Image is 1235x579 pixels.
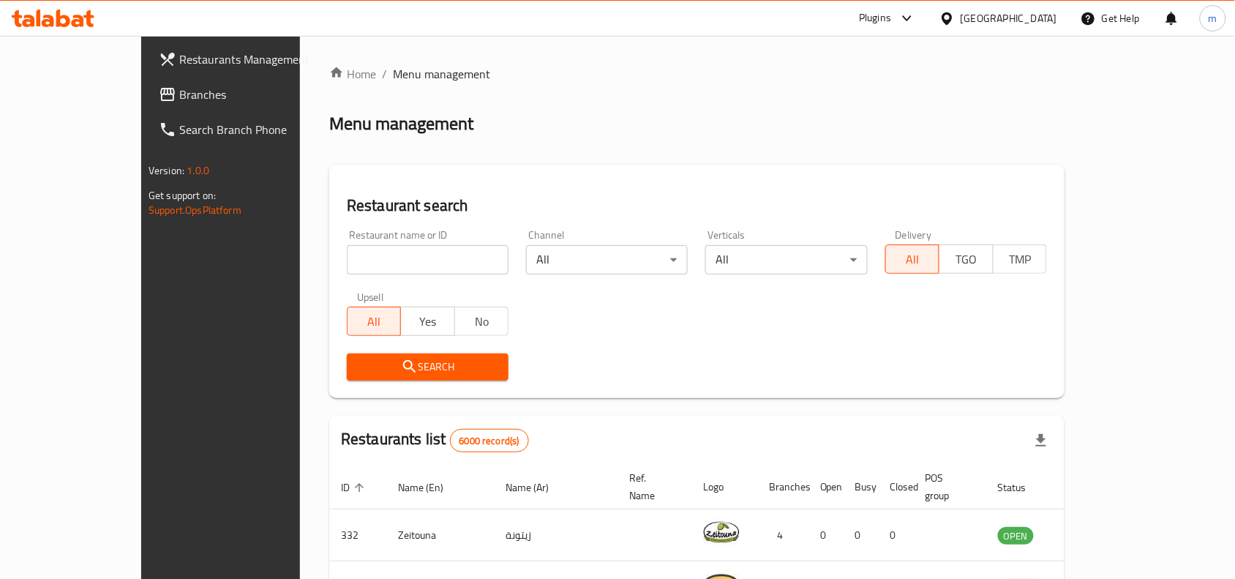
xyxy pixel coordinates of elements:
a: Search Branch Phone [147,112,348,147]
button: All [347,307,401,336]
div: All [526,245,688,274]
span: Search [359,358,497,376]
span: Status [998,479,1046,496]
button: TMP [993,244,1047,274]
span: Name (En) [398,479,462,496]
span: TGO [945,249,987,270]
span: All [892,249,934,270]
h2: Restaurants list [341,428,529,452]
span: POS group [926,469,969,504]
td: 0 [808,509,844,561]
h2: Menu management [329,112,473,135]
img: Zeitouna [703,514,740,550]
span: Yes [407,311,448,332]
span: All [353,311,395,332]
span: ID [341,479,369,496]
span: Version: [149,161,184,180]
th: Branches [757,465,808,509]
div: Total records count [450,429,529,452]
input: Search for restaurant name or ID.. [347,245,508,274]
td: Zeitouna [386,509,494,561]
a: Support.OpsPlatform [149,201,241,220]
span: No [461,311,503,332]
label: Upsell [357,292,384,302]
span: 6000 record(s) [451,434,528,448]
label: Delivery [896,230,932,240]
th: Closed [879,465,914,509]
span: Name (Ar) [506,479,568,496]
td: 0 [879,509,914,561]
span: OPEN [998,528,1034,545]
span: 1.0.0 [187,161,209,180]
td: زيتونة [494,509,617,561]
span: Get support on: [149,186,216,205]
div: All [705,245,867,274]
button: All [885,244,939,274]
span: Search Branch Phone [179,121,336,138]
span: Ref. Name [629,469,674,504]
a: Branches [147,77,348,112]
th: Logo [691,465,757,509]
h2: Restaurant search [347,195,1047,217]
span: Restaurants Management [179,51,336,68]
span: TMP [999,249,1041,270]
span: Branches [179,86,336,103]
button: Search [347,354,508,381]
td: 332 [329,509,386,561]
div: [GEOGRAPHIC_DATA] [961,10,1057,26]
div: Export file [1024,423,1059,458]
button: TGO [939,244,993,274]
td: 0 [844,509,879,561]
th: Busy [844,465,879,509]
button: Yes [400,307,454,336]
a: Restaurants Management [147,42,348,77]
span: Menu management [393,65,490,83]
li: / [382,65,387,83]
a: Home [329,65,376,83]
span: m [1209,10,1217,26]
div: Plugins [859,10,891,27]
td: 4 [757,509,808,561]
th: Open [808,465,844,509]
nav: breadcrumb [329,65,1065,83]
button: No [454,307,508,336]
